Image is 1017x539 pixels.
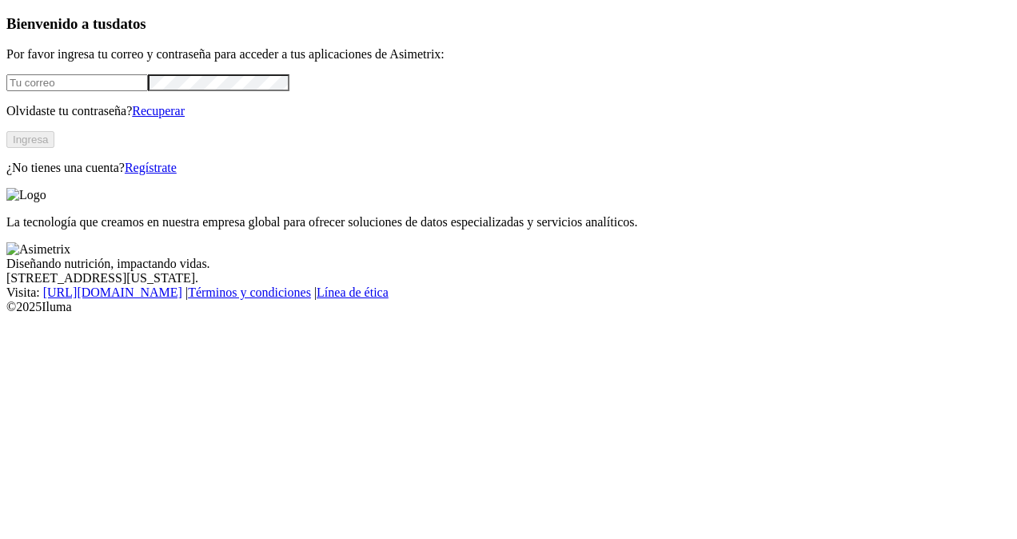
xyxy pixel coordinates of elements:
a: Términos y condiciones [188,285,311,299]
p: Por favor ingresa tu correo y contraseña para acceder a tus aplicaciones de Asimetrix: [6,47,1011,62]
div: Diseñando nutrición, impactando vidas. [6,257,1011,271]
a: Línea de ética [317,285,389,299]
div: © 2025 Iluma [6,300,1011,314]
a: [URL][DOMAIN_NAME] [43,285,182,299]
a: Regístrate [125,161,177,174]
p: Olvidaste tu contraseña? [6,104,1011,118]
p: ¿No tienes una cuenta? [6,161,1011,175]
img: Logo [6,188,46,202]
div: [STREET_ADDRESS][US_STATE]. [6,271,1011,285]
button: Ingresa [6,131,54,148]
h3: Bienvenido a tus [6,15,1011,33]
input: Tu correo [6,74,148,91]
div: Visita : | | [6,285,1011,300]
p: La tecnología que creamos en nuestra empresa global para ofrecer soluciones de datos especializad... [6,215,1011,230]
a: Recuperar [132,104,185,118]
span: datos [112,15,146,32]
img: Asimetrix [6,242,70,257]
